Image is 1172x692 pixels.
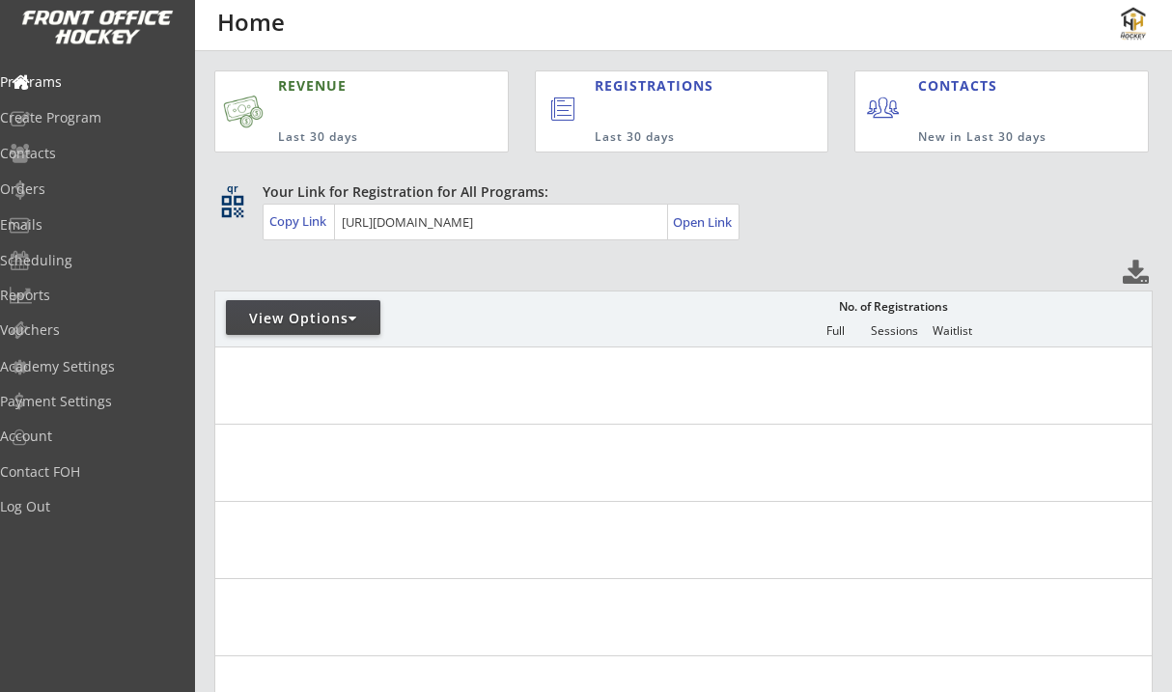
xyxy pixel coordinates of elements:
[918,76,1006,96] div: CONTACTS
[278,129,427,146] div: Last 30 days
[226,309,380,328] div: View Options
[278,76,427,96] div: REVENUE
[218,192,247,221] button: qr_code
[673,208,734,235] a: Open Link
[923,324,981,338] div: Waitlist
[673,214,734,231] div: Open Link
[918,129,1058,146] div: New in Last 30 days
[263,182,1093,202] div: Your Link for Registration for All Programs:
[595,76,748,96] div: REGISTRATIONS
[806,324,864,338] div: Full
[220,182,243,195] div: qr
[833,300,953,314] div: No. of Registrations
[269,212,330,230] div: Copy Link
[595,129,749,146] div: Last 30 days
[865,324,923,338] div: Sessions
